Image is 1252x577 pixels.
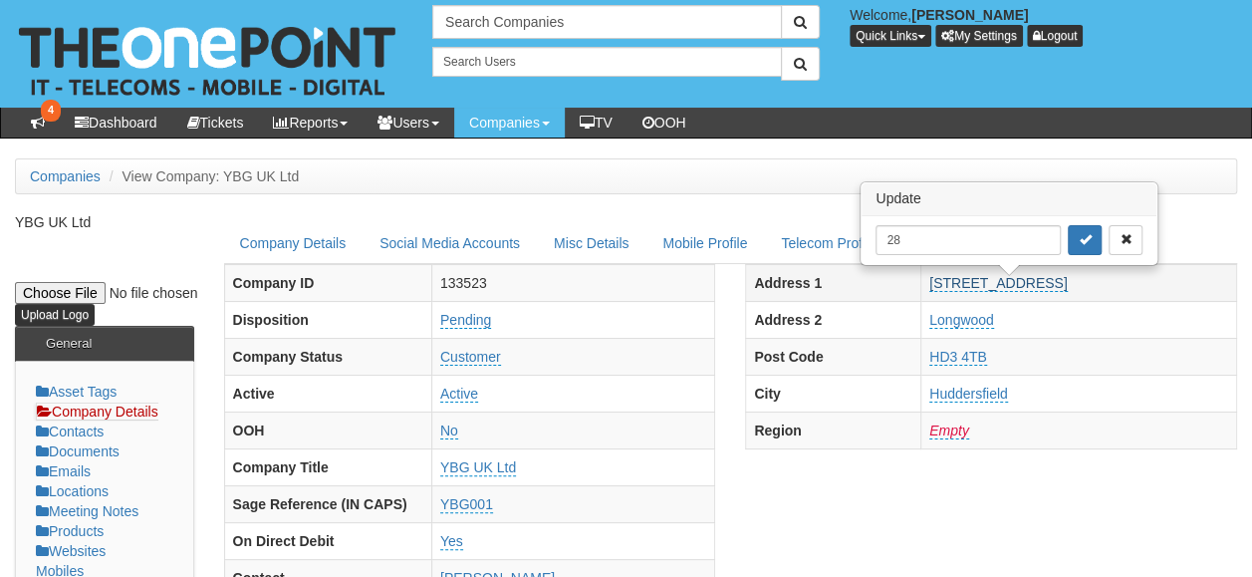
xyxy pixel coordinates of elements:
a: Telecom Profile [765,222,892,264]
a: Websites [36,543,106,559]
th: OOH [224,412,431,448]
a: Longwood [929,312,994,329]
a: Products [36,523,104,539]
a: Tickets [172,108,259,138]
a: Yes [440,533,463,550]
p: YBG UK Ltd [15,212,194,232]
a: TV [565,108,627,138]
a: HD3 4TB [929,349,987,366]
a: Active [440,386,478,403]
a: Users [363,108,454,138]
th: Disposition [224,301,431,338]
input: Search Companies [432,5,782,39]
th: Company ID [224,264,431,301]
a: Pending [440,312,491,329]
a: YBG UK Ltd [440,459,516,476]
a: Dashboard [60,108,172,138]
a: Contacts [36,424,104,439]
b: [PERSON_NAME] [911,7,1028,23]
a: [STREET_ADDRESS] [929,275,1067,292]
a: Companies [454,108,565,138]
a: Company Details [224,222,363,264]
th: Sage Reference (IN CAPS) [224,485,431,522]
th: Address 1 [746,264,921,301]
a: Misc Details [538,222,644,264]
th: On Direct Debit [224,522,431,559]
th: Company Title [224,448,431,485]
a: Social Media Accounts [364,222,536,264]
a: No [440,423,458,439]
a: Reports [258,108,363,138]
a: Company Details [36,403,158,421]
a: Mobile Profile [646,222,763,264]
th: Active [224,375,431,412]
li: View Company: YBG UK Ltd [105,166,299,186]
a: YBG001 [440,496,493,513]
a: Meeting Notes [36,503,138,519]
span: 4 [41,100,61,122]
h3: General [36,327,102,361]
a: OOH [627,108,701,138]
th: City [746,375,921,412]
input: Search Users [432,47,782,77]
a: Locations [36,483,109,499]
a: Huddersfield [929,386,1008,403]
a: Customer [440,349,501,366]
input: Upload Logo [15,304,95,326]
a: Logout [1027,25,1084,47]
a: My Settings [935,25,1023,47]
th: Post Code [746,338,921,375]
th: Company Status [224,338,431,375]
a: Documents [36,443,120,459]
td: 133523 [431,264,714,301]
a: Asset Tags [36,384,117,400]
a: Companies [30,168,101,184]
a: Emails [36,463,91,479]
a: Empty [929,423,969,439]
h3: Update [862,183,1156,215]
th: Region [746,412,921,448]
button: Quick Links [850,25,931,47]
div: Welcome, [835,5,1252,47]
th: Address 2 [746,301,921,338]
